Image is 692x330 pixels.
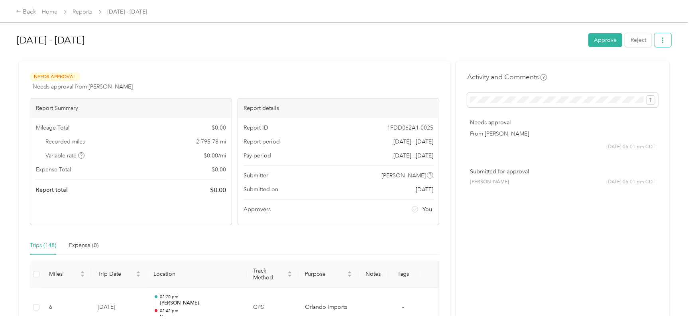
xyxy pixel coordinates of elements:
th: Trip Date [91,261,147,288]
div: Report Summary [30,98,232,118]
span: Purpose [305,271,346,277]
span: Approvers [244,205,271,214]
a: Reports [73,8,92,15]
span: Miles [49,271,79,277]
span: Report period [244,137,280,146]
div: Expense (0) [69,241,98,250]
span: 1FDD062A1-0025 [387,124,433,132]
span: Track Method [253,267,286,281]
th: Location [147,261,247,288]
iframe: Everlance-gr Chat Button Frame [647,285,692,330]
h4: Activity and Comments [467,72,547,82]
th: Tags [388,261,418,288]
td: GPS [247,288,299,328]
span: Mileage Total [36,124,69,132]
span: caret-down [347,273,352,278]
button: Approve [588,33,622,47]
th: Track Method [247,261,299,288]
span: caret-up [136,270,141,275]
span: Trip Date [98,271,134,277]
span: [DATE] - [DATE] [393,137,433,146]
p: [PERSON_NAME] [160,300,240,307]
span: Submitted on [244,185,278,194]
div: Back [16,7,37,17]
span: caret-down [80,273,85,278]
th: Miles [43,261,91,288]
p: 02:20 pm [160,294,240,300]
th: Purpose [299,261,358,288]
th: Notes [358,261,388,288]
span: Go to pay period [393,151,433,160]
span: [DATE] 06:01 pm CDT [606,179,655,186]
span: $ 0.00 [212,165,226,174]
span: 2,795.78 mi [196,137,226,146]
span: Variable rate [46,151,85,160]
span: $ 0.00 / mi [204,151,226,160]
span: - [403,304,404,310]
span: Report ID [244,124,268,132]
a: Home [42,8,58,15]
span: Pay period [244,151,271,160]
span: Report total [36,186,68,194]
p: From [PERSON_NAME] [470,130,655,138]
p: Submitted for approval [470,167,655,176]
span: Needs approval from [PERSON_NAME] [33,82,133,91]
span: You [423,205,432,214]
div: Report details [238,98,439,118]
span: caret-down [136,273,141,278]
span: $ 0.00 [210,185,226,195]
td: Orlando Imports [299,288,358,328]
td: [DATE] [91,288,147,328]
span: [DATE] 06:01 pm CDT [606,143,655,151]
span: Submitter [244,171,268,180]
span: Needs Approval [30,72,80,81]
span: [PERSON_NAME] [381,171,426,180]
td: 6 [43,288,91,328]
span: caret-up [287,270,292,275]
h1: Sep 1 - 30, 2025 [17,31,583,50]
span: Recorded miles [46,137,85,146]
button: Reject [625,33,652,47]
span: caret-up [80,270,85,275]
span: Expense Total [36,165,71,174]
div: Trips (148) [30,241,56,250]
p: Needs approval [470,118,655,127]
span: caret-up [347,270,352,275]
span: $ 0.00 [212,124,226,132]
span: [DATE] [416,185,433,194]
p: 02:42 pm [160,308,240,314]
span: [DATE] - [DATE] [108,8,147,16]
p: House [160,314,240,321]
span: [PERSON_NAME] [470,179,509,186]
span: caret-down [287,273,292,278]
